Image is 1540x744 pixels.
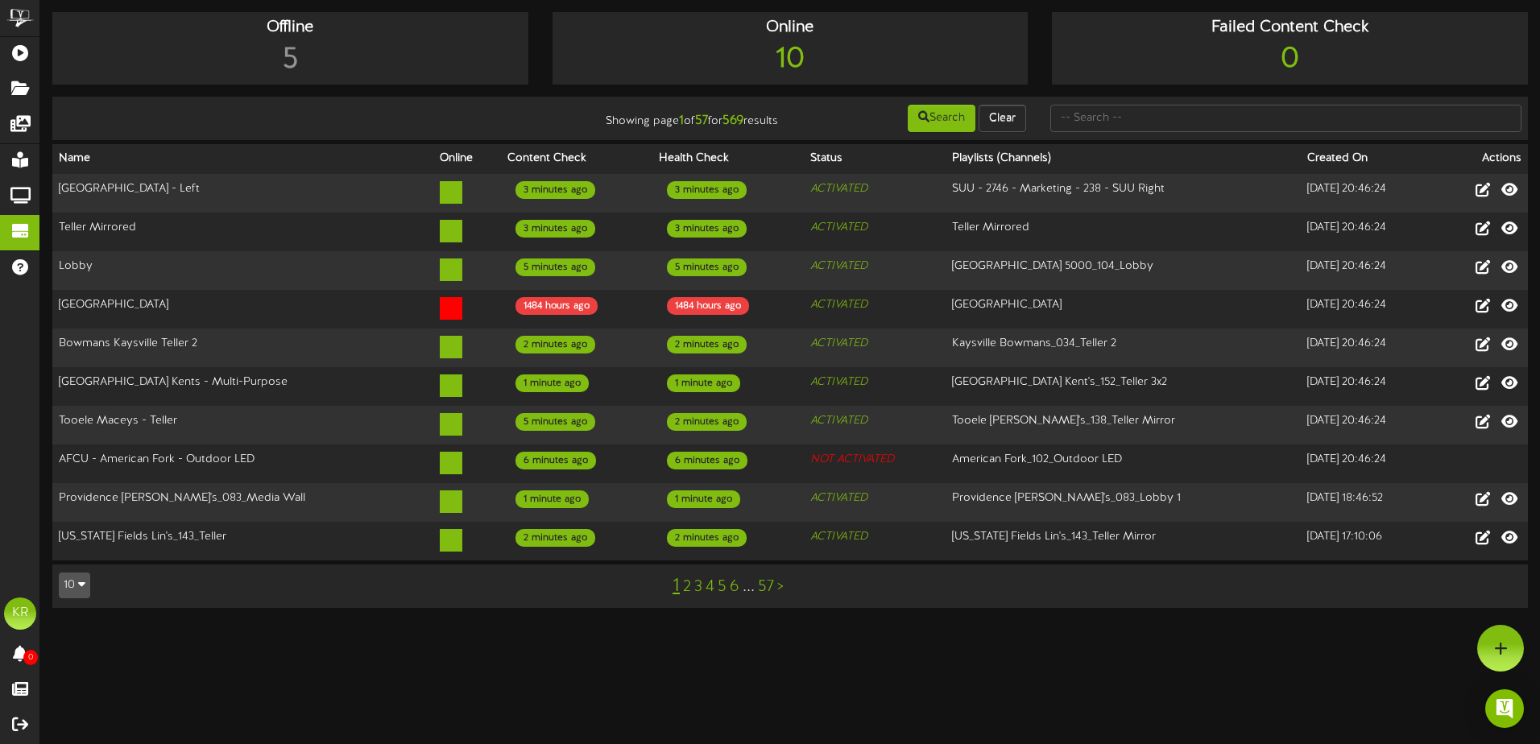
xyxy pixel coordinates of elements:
[1301,213,1435,251] td: [DATE] 20:46:24
[810,376,867,388] i: ACTIVATED
[1301,406,1435,444] td: [DATE] 20:46:24
[52,174,433,213] td: [GEOGRAPHIC_DATA] - Left
[667,413,747,431] div: 2 minutes ago
[810,221,867,234] i: ACTIVATED
[810,531,867,543] i: ACTIVATED
[1301,174,1435,213] td: [DATE] 20:46:24
[946,290,1301,329] td: [GEOGRAPHIC_DATA]
[1056,39,1524,81] div: 0
[673,576,680,597] a: 1
[1301,367,1435,406] td: [DATE] 20:46:24
[1485,689,1524,728] div: Open Intercom Messenger
[946,522,1301,560] td: [US_STATE] Fields Lin's_143_Teller Mirror
[515,220,595,238] div: 3 minutes ago
[1301,483,1435,522] td: [DATE] 18:46:52
[667,374,740,392] div: 1 minute ago
[946,174,1301,213] td: SUU - 2746 - Marketing - 238 - SUU Right
[52,290,433,329] td: [GEOGRAPHIC_DATA]
[810,415,867,427] i: ACTIVATED
[946,367,1301,406] td: [GEOGRAPHIC_DATA] Kent's_152_Teller 3x2
[515,258,595,276] div: 5 minutes ago
[667,336,747,353] div: 2 minutes ago
[557,39,1025,81] div: 10
[23,650,38,665] span: 0
[804,144,946,174] th: Status
[946,251,1301,290] td: [GEOGRAPHIC_DATA] 5000_104_Lobby
[515,181,595,199] div: 3 minutes ago
[557,16,1025,39] div: Online
[946,406,1301,444] td: Tooele [PERSON_NAME]'s_138_Teller Mirror
[1435,144,1528,174] th: Actions
[1301,290,1435,329] td: [DATE] 20:46:24
[542,103,790,130] div: Showing page of for results
[810,453,894,465] i: NOT ACTIVATED
[1301,444,1435,483] td: [DATE] 20:46:24
[1301,144,1435,174] th: Created On
[946,483,1301,522] td: Providence [PERSON_NAME]'s_083_Lobby 1
[667,297,749,315] div: 1484 hours ago
[52,444,433,483] td: AFCU - American Fork - Outdoor LED
[946,213,1301,251] td: Teller Mirrored
[56,39,524,81] div: 5
[667,181,747,199] div: 3 minutes ago
[758,578,774,596] a: 57
[52,329,433,367] td: Bowmans Kaysville Teller 2
[1301,251,1435,290] td: [DATE] 20:46:24
[52,213,433,251] td: Teller Mirrored
[515,297,598,315] div: 1484 hours ago
[56,16,524,39] div: Offline
[515,452,596,469] div: 6 minutes ago
[810,183,867,195] i: ACTIVATED
[946,144,1301,174] th: Playlists (Channels)
[694,578,702,596] a: 3
[810,337,867,349] i: ACTIVATED
[679,114,684,128] strong: 1
[515,413,595,431] div: 5 minutes ago
[667,258,747,276] div: 5 minutes ago
[1056,16,1524,39] div: Failed Content Check
[743,578,755,596] a: ...
[946,444,1301,483] td: American Fork_102_Outdoor LED
[52,144,433,174] th: Name
[652,144,804,174] th: Health Check
[515,374,589,392] div: 1 minute ago
[515,490,589,508] div: 1 minute ago
[501,144,652,174] th: Content Check
[52,406,433,444] td: Tooele Maceys - Teller
[667,529,747,547] div: 2 minutes ago
[515,529,595,547] div: 2 minutes ago
[946,329,1301,367] td: Kaysville Bowmans_034_Teller 2
[777,578,784,596] a: >
[1050,105,1521,132] input: -- Search --
[515,336,595,353] div: 2 minutes ago
[683,578,691,596] a: 2
[433,144,501,174] th: Online
[718,578,727,596] a: 5
[52,251,433,290] td: Lobby
[59,572,90,598] button: 10
[667,490,740,508] div: 1 minute ago
[52,522,433,560] td: [US_STATE] Fields Lin's_143_Teller
[1301,522,1435,560] td: [DATE] 17:10:06
[706,578,714,596] a: 4
[810,492,867,504] i: ACTIVATED
[1301,329,1435,367] td: [DATE] 20:46:24
[979,105,1026,132] button: Clear
[722,114,743,128] strong: 569
[667,220,747,238] div: 3 minutes ago
[695,114,708,128] strong: 57
[4,597,36,630] div: KR
[810,299,867,311] i: ACTIVATED
[908,105,975,132] button: Search
[810,260,867,272] i: ACTIVATED
[667,452,747,469] div: 6 minutes ago
[52,367,433,406] td: [GEOGRAPHIC_DATA] Kents - Multi-Purpose
[52,483,433,522] td: Providence [PERSON_NAME]'s_083_Media Wall
[730,578,739,596] a: 6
